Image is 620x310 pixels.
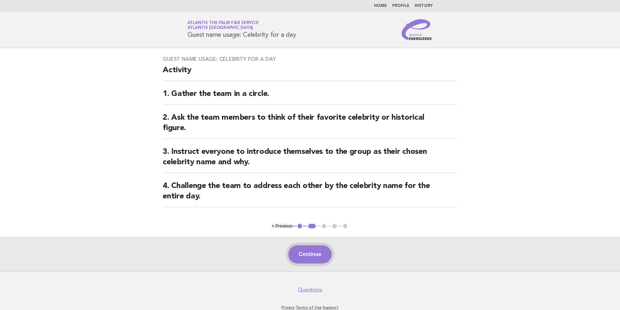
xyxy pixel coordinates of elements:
[187,26,253,30] span: Atlantis [GEOGRAPHIC_DATA]
[163,89,457,105] h2: 1. Gather the team in a circle.
[415,4,433,8] a: History
[163,147,457,173] h2: 3. Instruct everyone to introduce themselves to the group as their chosen celebrity name and why.
[323,305,338,310] a: Support
[163,113,457,139] h2: 2. Ask the team members to think of their favorite celebrity or historical figure.
[163,65,457,81] h2: Activity
[296,305,322,310] a: Terms of Use
[163,56,457,62] h3: Guest name usage: Celebrity for a day
[282,305,295,310] a: Privacy
[307,223,317,229] button: 2
[187,21,259,30] a: Atlantis the Palm F&B ServiceAtlantis [GEOGRAPHIC_DATA]
[163,181,457,207] h2: 4. Challenge the team to address each other by the celebrity name for the entire day.
[288,245,332,263] button: Continue
[272,223,292,228] button: < Previous
[402,19,433,40] img: Service Energizers
[187,21,296,38] h1: Guest name usage: Celebrity for a day
[296,223,303,229] button: 1
[298,287,322,293] a: Questions
[392,4,409,8] a: Profile
[374,4,387,8] a: Home
[111,305,509,310] p: · ·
